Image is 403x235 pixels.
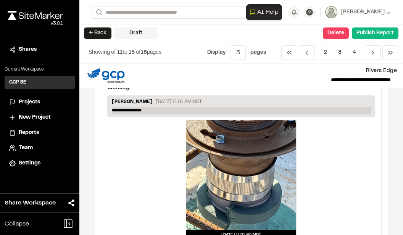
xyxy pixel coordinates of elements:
p: Rivers Edge [132,67,397,75]
button: Search [92,6,105,19]
div: Draft [114,27,157,39]
a: Projects [9,98,70,106]
span: Share Workspace [5,198,56,208]
a: New Project [9,113,70,122]
a: Reports [9,129,70,137]
a: Settings [9,159,70,167]
p: page s [250,48,266,57]
span: New Project [19,113,51,122]
p: Display [207,48,226,57]
button: [PERSON_NAME] [325,6,391,18]
span: Projects [19,98,40,106]
p: to of pages [89,48,161,57]
a: Team [9,144,70,152]
span: 4 [347,45,362,60]
span: Shares [19,45,37,54]
div: Oh geez...please don't... [8,20,63,27]
span: Collapse [5,219,29,229]
p: [DATE] 11:01 AM MDT [156,98,202,105]
img: rebrand.png [8,11,63,20]
span: Settings [19,159,40,167]
span: Team [19,144,33,152]
div: Open AI Assistant [246,4,285,20]
nav: Navigation [281,45,398,60]
span: 15 [129,50,135,55]
button: Publish Report [352,27,398,39]
span: 3 [332,45,347,60]
img: file [85,66,126,85]
a: Shares [9,45,70,54]
span: AI Help [257,8,279,17]
span: 18 [141,50,147,55]
button: Delete [323,27,349,39]
p: [PERSON_NAME] [112,98,153,107]
button: 5 [231,45,246,60]
span: Showing of [89,50,117,55]
p: Current Workspace [5,66,75,73]
button: ← Back [84,27,111,39]
span: [PERSON_NAME] [340,8,385,16]
span: 11 [117,50,123,55]
button: Open AI Assistant [246,4,282,20]
img: User [325,6,337,18]
h3: GCP BE [9,79,26,86]
p: Worklog: [107,84,130,92]
span: Reports [19,129,39,137]
span: 2 [318,45,333,60]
